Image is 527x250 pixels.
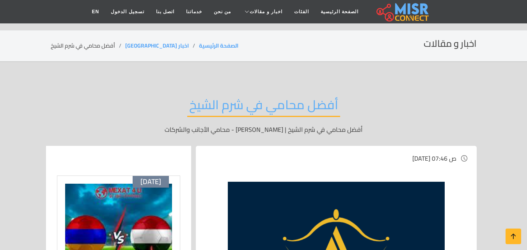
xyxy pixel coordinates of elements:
p: أفضل محامي في شرم الشيخ | [PERSON_NAME] - محامي الأجانب والشركات [51,125,477,134]
a: الفئات [288,4,315,19]
a: EN [86,4,105,19]
a: اخبار و مقالات [237,4,288,19]
a: اتصل بنا [150,4,180,19]
img: main.misr_connect [376,2,429,21]
a: خدماتنا [180,4,208,19]
h2: اخبار و مقالات [424,38,477,50]
a: الصفحة الرئيسية [315,4,364,19]
a: الصفحة الرئيسية [199,41,238,51]
a: من نحن [208,4,237,19]
span: [DATE] [140,177,161,186]
span: اخبار و مقالات [250,8,282,15]
li: أفضل محامي في شرم الشيخ [51,42,125,50]
a: تسجيل الدخول [105,4,150,19]
a: اخبار [GEOGRAPHIC_DATA] [125,41,189,51]
h2: أفضل محامي في شرم الشيخ [187,97,340,117]
span: [DATE] 07:46 ص [412,152,456,164]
